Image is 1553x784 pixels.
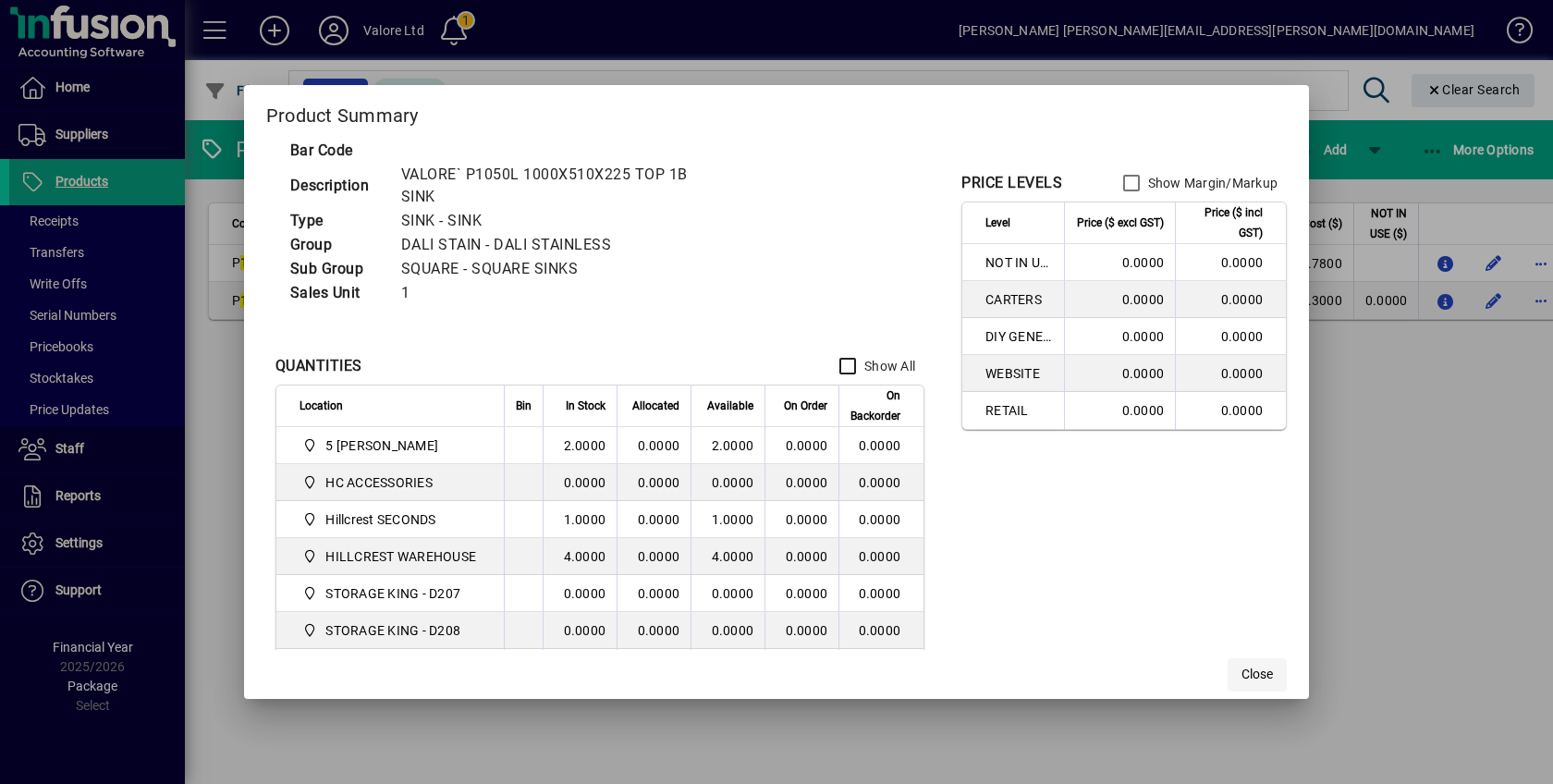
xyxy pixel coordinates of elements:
[543,575,617,612] td: 0.0000
[1064,318,1175,355] td: 0.0000
[786,586,828,601] span: 0.0000
[392,233,728,257] td: DALI STAIN - DALI STAINLESS
[325,621,460,640] span: STORAGE KING - D208
[961,172,1062,194] div: PRICE LEVELS
[838,464,923,501] td: 0.0000
[281,209,392,233] td: Type
[1064,355,1175,392] td: 0.0000
[300,472,483,494] span: HC ACCESSORIES
[516,396,532,416] span: Bin
[300,396,343,416] span: Location
[786,438,828,453] span: 0.0000
[1077,213,1164,233] span: Price ($ excl GST)
[786,549,828,564] span: 0.0000
[691,575,764,612] td: 0.0000
[392,257,728,281] td: SQUARE - SQUARE SINKS
[392,281,728,305] td: 1
[1175,244,1286,281] td: 0.0000
[617,575,691,612] td: 0.0000
[617,612,691,649] td: 0.0000
[850,386,900,426] span: On Backorder
[543,427,617,464] td: 2.0000
[1064,281,1175,318] td: 0.0000
[691,612,764,649] td: 0.0000
[1175,355,1286,392] td: 0.0000
[617,501,691,538] td: 0.0000
[543,464,617,501] td: 0.0000
[786,623,828,638] span: 0.0000
[281,139,392,163] td: Bar Code
[543,501,617,538] td: 1.0000
[281,257,392,281] td: Sub Group
[985,290,1053,309] span: CARTERS
[691,427,764,464] td: 2.0000
[784,396,827,416] span: On Order
[392,163,728,209] td: VALORE` P1050L 1000X510X225 TOP 1B SINK
[691,464,764,501] td: 0.0000
[392,209,728,233] td: SINK - SINK
[1175,318,1286,355] td: 0.0000
[300,508,483,531] span: Hillcrest SECONDS
[632,396,679,416] span: Allocated
[838,538,923,575] td: 0.0000
[838,612,923,649] td: 0.0000
[300,619,483,642] span: STORAGE KING - D208
[1064,392,1175,429] td: 0.0000
[985,213,1010,233] span: Level
[1064,244,1175,281] td: 0.0000
[1144,174,1278,192] label: Show Margin/Markup
[300,582,483,605] span: STORAGE KING - D207
[707,396,753,416] span: Available
[300,435,483,457] span: 5 Colombo Hamilton
[325,584,460,603] span: STORAGE KING - D207
[1187,202,1263,243] span: Price ($ incl GST)
[617,464,691,501] td: 0.0000
[691,538,764,575] td: 4.0000
[838,575,923,612] td: 0.0000
[838,427,923,464] td: 0.0000
[281,163,392,209] td: Description
[275,355,362,377] div: QUANTITIES
[300,545,483,568] span: HILLCREST WAREHOUSE
[543,538,617,575] td: 4.0000
[786,475,828,490] span: 0.0000
[786,512,828,527] span: 0.0000
[1175,281,1286,318] td: 0.0000
[1228,658,1287,692] button: Close
[617,427,691,464] td: 0.0000
[325,473,433,492] span: HC ACCESSORIES
[325,510,435,529] span: Hillcrest SECONDS
[985,253,1053,272] span: NOT IN USE
[543,612,617,649] td: 0.0000
[838,501,923,538] td: 0.0000
[985,364,1053,383] span: WEBSITE
[1175,392,1286,429] td: 0.0000
[1241,665,1273,684] span: Close
[325,436,438,455] span: 5 [PERSON_NAME]
[566,396,605,416] span: In Stock
[691,501,764,538] td: 1.0000
[281,233,392,257] td: Group
[861,357,915,375] label: Show All
[281,281,392,305] td: Sales Unit
[244,85,1309,139] h2: Product Summary
[985,401,1053,420] span: RETAIL
[985,327,1053,346] span: DIY GENERAL
[617,538,691,575] td: 0.0000
[325,547,476,566] span: HILLCREST WAREHOUSE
